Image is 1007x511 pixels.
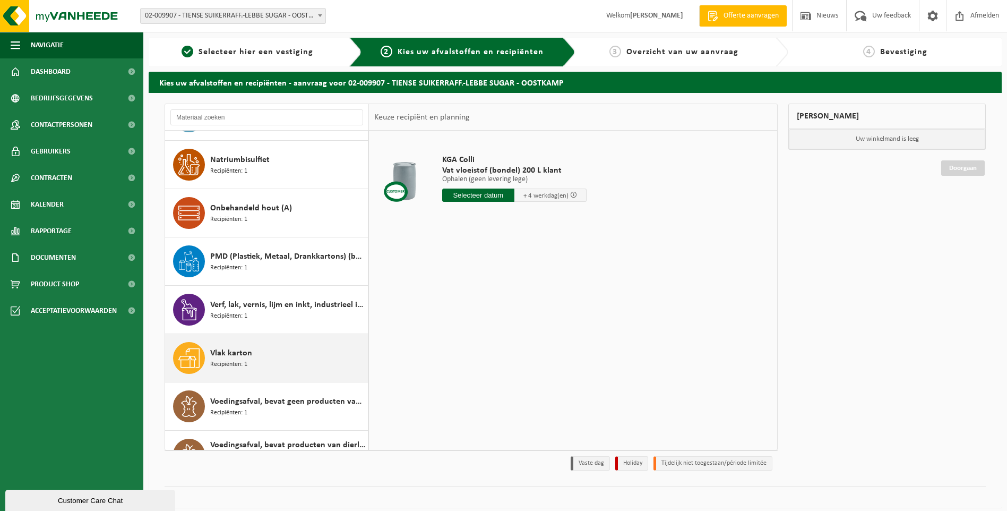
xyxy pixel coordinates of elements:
[210,360,247,370] span: Recipiënten: 1
[721,11,781,21] span: Offerte aanvragen
[210,166,247,176] span: Recipiënten: 1
[31,58,71,85] span: Dashboard
[210,311,247,321] span: Recipiënten: 1
[31,112,92,138] span: Contactpersonen
[31,271,79,297] span: Product Shop
[609,46,621,57] span: 3
[182,46,193,57] span: 1
[31,85,93,112] span: Bedrijfsgegevens
[140,8,326,24] span: 02-009907 - TIENSE SUIKERRAFF.-LEBBE SUGAR - OOSTKAMP
[630,12,683,20] strong: [PERSON_NAME]
[210,347,252,360] span: Vlak karton
[210,408,247,418] span: Recipiënten: 1
[381,46,392,57] span: 2
[141,8,325,23] span: 02-009907 - TIENSE SUIKERRAFF.-LEBBE SUGAR - OOSTKAMP
[442,176,587,183] p: Ophalen (geen levering lege)
[788,104,986,129] div: [PERSON_NAME]
[165,431,368,482] button: Voedingsafval, bevat producten van dierlijke oorsprong, gemengde verpakking (exclusief glas), cat...
[210,215,247,225] span: Recipiënten: 1
[653,456,772,471] li: Tijdelijk niet toegestaan/période limitée
[31,165,72,191] span: Contracten
[31,297,117,324] span: Acceptatievoorwaarden
[210,395,365,408] span: Voedingsafval, bevat geen producten van dierlijke oorsprong, onverpakt
[398,48,544,56] span: Kies uw afvalstoffen en recipiënten
[165,141,368,189] button: Natriumbisulfiet Recipiënten: 1
[165,286,368,334] button: Verf, lak, vernis, lijm en inkt, industrieel in kleinverpakking Recipiënten: 1
[880,48,927,56] span: Bevestiging
[210,250,365,263] span: PMD (Plastiek, Metaal, Drankkartons) (bedrijven)
[31,218,72,244] span: Rapportage
[571,456,610,471] li: Vaste dag
[626,48,738,56] span: Overzicht van uw aanvraag
[210,299,365,311] span: Verf, lak, vernis, lijm en inkt, industrieel in kleinverpakking
[31,32,64,58] span: Navigatie
[210,202,292,215] span: Onbehandeld hout (A)
[199,48,313,56] span: Selecteer hier een vestiging
[31,244,76,271] span: Documenten
[31,138,71,165] span: Gebruikers
[210,154,270,166] span: Natriumbisulfiet
[442,165,587,176] span: Vat vloeistof (bondel) 200 L klant
[165,382,368,431] button: Voedingsafval, bevat geen producten van dierlijke oorsprong, onverpakt Recipiënten: 1
[165,189,368,237] button: Onbehandeld hout (A) Recipiënten: 1
[442,155,587,165] span: KGA Colli
[154,46,341,58] a: 1Selecteer hier een vestiging
[442,189,514,202] input: Selecteer datum
[149,72,1002,92] h2: Kies uw afvalstoffen en recipiënten - aanvraag voor 02-009907 - TIENSE SUIKERRAFF.-LEBBE SUGAR - ...
[789,129,985,149] p: Uw winkelmand is leeg
[615,456,648,471] li: Holiday
[170,109,363,125] input: Materiaal zoeken
[369,104,475,131] div: Keuze recipiënt en planning
[523,192,569,199] span: + 4 werkdag(en)
[863,46,875,57] span: 4
[941,160,985,176] a: Doorgaan
[699,5,787,27] a: Offerte aanvragen
[210,439,365,452] span: Voedingsafval, bevat producten van dierlijke oorsprong, gemengde verpakking (exclusief glas), cat...
[31,191,64,218] span: Kalender
[210,263,247,273] span: Recipiënten: 1
[165,334,368,382] button: Vlak karton Recipiënten: 1
[165,237,368,286] button: PMD (Plastiek, Metaal, Drankkartons) (bedrijven) Recipiënten: 1
[5,488,177,511] iframe: chat widget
